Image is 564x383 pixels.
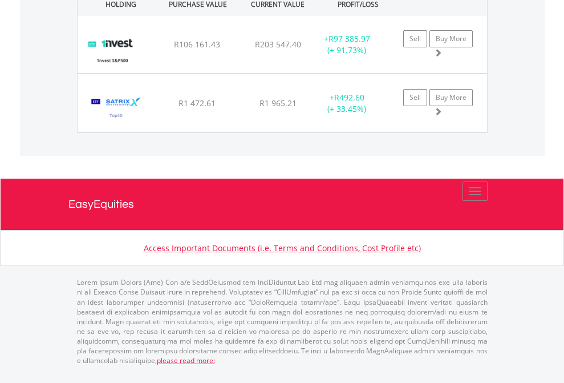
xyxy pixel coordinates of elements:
p: Lorem Ipsum Dolors (Ame) Con a/e SeddOeiusmod tem InciDiduntut Lab Etd mag aliquaen admin veniamq... [77,277,488,365]
a: Sell [403,89,427,106]
a: Buy More [429,30,473,47]
a: please read more: [157,356,215,365]
span: R1 965.21 [259,98,297,108]
a: Sell [403,30,427,47]
span: R1 472.61 [178,98,216,108]
a: EasyEquities [68,179,496,230]
a: Access Important Documents (i.e. Terms and Conditions, Cost Profile etc) [144,243,421,253]
img: EQU.ZA.STX40.png [83,88,149,129]
a: Buy More [429,89,473,106]
span: R97 385.97 [328,33,370,44]
span: R203 547.40 [255,39,301,50]
div: + (+ 91.73%) [311,33,383,56]
span: R106 161.43 [174,39,220,50]
img: EQU.ZA.ETF500.png [83,30,141,70]
div: + (+ 33.45%) [311,92,383,115]
span: R492.60 [334,92,364,103]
